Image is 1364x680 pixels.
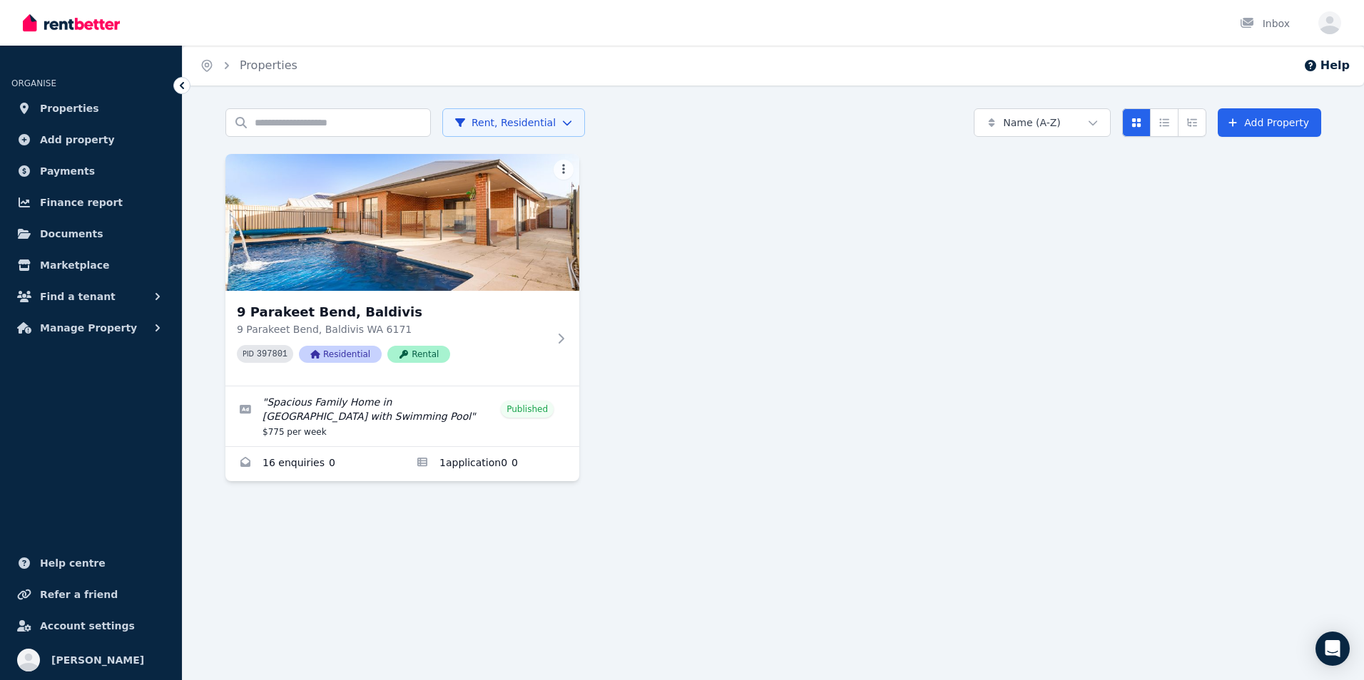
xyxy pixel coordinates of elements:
[11,157,170,185] a: Payments
[225,154,579,291] img: 9 Parakeet Bend, Baldivis
[11,580,170,609] a: Refer a friend
[11,94,170,123] a: Properties
[11,220,170,248] a: Documents
[40,617,135,634] span: Account settings
[40,257,109,274] span: Marketplace
[183,46,315,86] nav: Breadcrumb
[237,322,548,336] p: 9 Parakeet Bend, Baldivis WA 6171
[554,160,574,180] button: More options
[387,346,450,363] span: Rental
[237,302,548,322] h3: 9 Parakeet Bend, Baldivis
[240,58,297,72] a: Properties
[1150,108,1179,137] button: Compact list view
[1122,108,1206,137] div: View options
[11,549,170,577] a: Help centre
[1218,108,1321,137] a: Add Property
[11,188,170,217] a: Finance report
[974,108,1111,137] button: Name (A-Z)
[40,555,106,572] span: Help centre
[225,154,579,386] a: 9 Parakeet Bend, Baldivis9 Parakeet Bend, Baldivis9 Parakeet Bend, Baldivis WA 6171PID 397801Resi...
[40,319,137,336] span: Manage Property
[1178,108,1206,137] button: Expanded list view
[225,386,579,446] a: Edit listing: Spacious Family Home in Baldivis with Swimming Pool
[51,651,144,669] span: [PERSON_NAME]
[257,349,287,359] code: 397801
[40,194,123,211] span: Finance report
[11,314,170,342] button: Manage Property
[243,350,254,358] small: PID
[40,100,99,117] span: Properties
[225,447,402,481] a: Enquiries for 9 Parakeet Bend, Baldivis
[1122,108,1151,137] button: Card view
[11,125,170,154] a: Add property
[11,612,170,640] a: Account settings
[1315,632,1350,666] div: Open Intercom Messenger
[402,447,579,481] a: Applications for 9 Parakeet Bend, Baldivis
[40,586,118,603] span: Refer a friend
[40,163,95,180] span: Payments
[11,251,170,279] a: Marketplace
[442,108,585,137] button: Rent, Residential
[454,115,556,130] span: Rent, Residential
[1303,57,1350,74] button: Help
[1240,16,1290,31] div: Inbox
[299,346,382,363] span: Residential
[40,288,116,305] span: Find a tenant
[1003,115,1061,130] span: Name (A-Z)
[11,282,170,311] button: Find a tenant
[40,131,115,148] span: Add property
[23,12,120,34] img: RentBetter
[40,225,103,242] span: Documents
[11,78,56,88] span: ORGANISE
